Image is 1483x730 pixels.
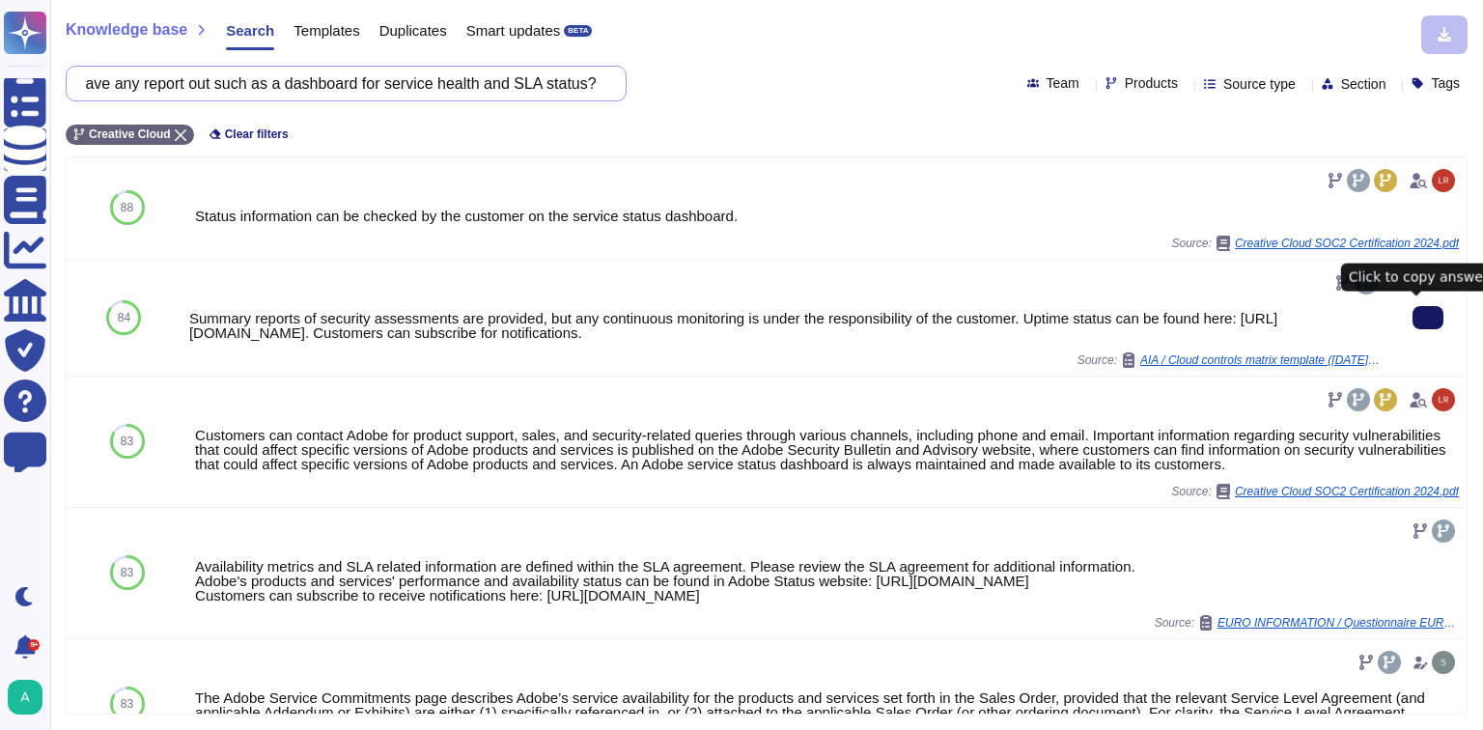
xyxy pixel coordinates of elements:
span: Tags [1431,76,1460,90]
span: Creative Cloud SOC2 Certification 2024.pdf [1235,486,1459,497]
span: Knowledge base [66,22,187,38]
span: EURO INFORMATION / Questionnaire EURO INFORMATION ENG [1217,617,1459,629]
div: Availability metrics and SLA related information are defined within the SLA agreement. Please rev... [195,559,1459,603]
span: 84 [118,312,130,323]
span: AIA / Cloud controls matrix template ([DATE]) (1) [1140,354,1382,366]
div: BETA [564,25,592,37]
img: user [1432,651,1455,674]
span: Clear filters [225,128,289,140]
button: user [4,676,56,718]
img: user [1432,388,1455,411]
div: Summary reports of security assessments are provided, but any continuous monitoring is under the ... [189,311,1382,340]
div: Customers can contact Adobe for product support, sales, and security-related queries through vari... [195,428,1459,471]
div: 9+ [28,639,40,651]
img: user [8,680,42,715]
span: Products [1125,76,1178,90]
span: 83 [121,567,133,578]
span: 83 [121,435,133,447]
span: Section [1341,77,1386,91]
div: Status information can be checked by the customer on the service status dashboard. [195,209,1459,223]
span: Creative Cloud [89,128,171,140]
span: 88 [121,202,133,213]
span: Source: [1172,236,1459,251]
span: 83 [121,698,133,710]
span: Duplicates [379,23,447,38]
span: Source: [1172,484,1459,499]
span: Source: [1077,352,1382,368]
span: Search [226,23,274,38]
span: Team [1047,76,1079,90]
span: Creative Cloud SOC2 Certification 2024.pdf [1235,238,1459,249]
span: Smart updates [466,23,561,38]
span: Templates [294,23,359,38]
span: Source: [1155,615,1459,631]
span: Source type [1223,77,1296,91]
input: Search a question or template... [76,67,606,100]
img: user [1432,169,1455,192]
